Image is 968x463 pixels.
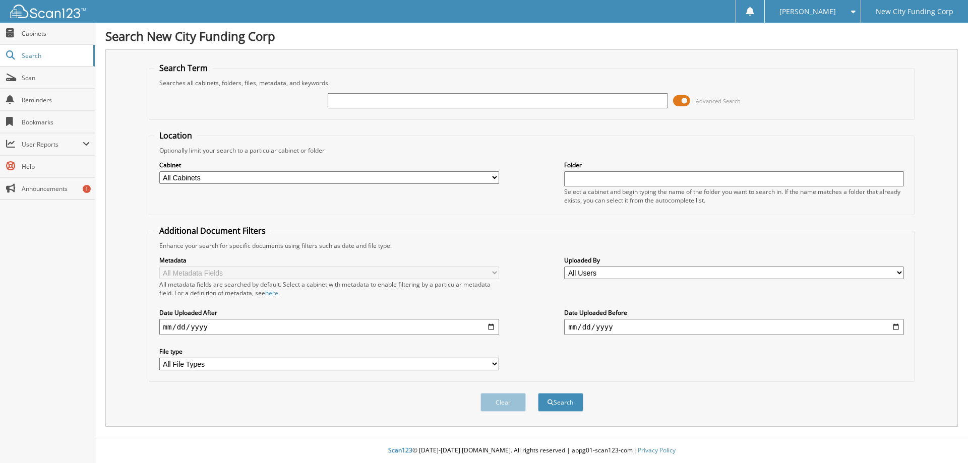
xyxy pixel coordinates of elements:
label: Date Uploaded Before [564,308,904,317]
div: © [DATE]-[DATE] [DOMAIN_NAME]. All rights reserved | appg01-scan123-com | [95,438,968,463]
h1: Search New City Funding Corp [105,28,958,44]
legend: Location [154,130,197,141]
label: File type [159,347,499,356]
input: end [564,319,904,335]
span: Bookmarks [22,118,90,126]
span: Advanced Search [696,97,741,105]
span: Help [22,162,90,171]
div: All metadata fields are searched by default. Select a cabinet with metadata to enable filtering b... [159,280,499,297]
label: Date Uploaded After [159,308,499,317]
a: Privacy Policy [638,446,676,454]
span: User Reports [22,140,83,149]
span: Reminders [22,96,90,104]
legend: Additional Document Filters [154,225,271,236]
img: scan123-logo-white.svg [10,5,86,18]
span: Announcements [22,184,90,193]
button: Search [538,393,583,412]
div: Enhance your search for specific documents using filters such as date and file type. [154,241,910,250]
span: Search [22,51,88,60]
span: Scan123 [388,446,412,454]
label: Folder [564,161,904,169]
a: here [265,289,278,297]
label: Cabinet [159,161,499,169]
iframe: Chat Widget [918,415,968,463]
span: [PERSON_NAME] [779,9,836,15]
label: Metadata [159,256,499,264]
span: Cabinets [22,29,90,38]
div: Select a cabinet and begin typing the name of the folder you want to search in. If the name match... [564,187,904,205]
div: Optionally limit your search to a particular cabinet or folder [154,146,910,155]
span: New City Funding Corp [876,9,953,15]
button: Clear [480,393,526,412]
div: Searches all cabinets, folders, files, metadata, and keywords [154,79,910,87]
input: start [159,319,499,335]
div: 1 [83,185,91,193]
label: Uploaded By [564,256,904,264]
span: Scan [22,74,90,82]
legend: Search Term [154,62,213,74]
